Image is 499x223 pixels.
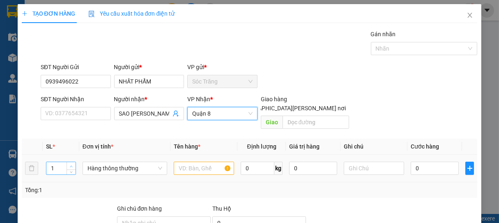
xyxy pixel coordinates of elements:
li: Vĩnh Thành (Sóc Trăng) [4,4,119,35]
input: Ghi Chú [344,162,404,175]
span: Sóc Trăng [192,75,253,88]
span: environment [57,55,62,61]
input: Dọc đường [283,116,349,129]
span: Decrease Value [67,170,76,174]
span: Tên hàng [174,143,200,150]
span: Yêu cầu xuất hóa đơn điện tử [88,10,175,17]
span: [GEOGRAPHIC_DATA][PERSON_NAME] nơi [234,104,349,113]
img: icon [88,11,95,17]
span: down [69,170,74,175]
button: plus [465,162,474,175]
span: Thu Hộ [212,205,231,212]
span: plus [466,165,474,172]
span: Quận 8 [192,107,253,120]
span: Đơn vị tính [83,143,113,150]
span: Giao [261,116,283,129]
span: Giao hàng [261,96,287,102]
li: VP Sóc Trăng [4,44,57,53]
span: SL [46,143,53,150]
div: SĐT Người Nhận [41,95,111,104]
button: delete [25,162,38,175]
label: Ghi chú đơn hàng [117,205,162,212]
span: Cước hàng [411,143,439,150]
span: kg [274,162,283,175]
span: Increase Value [67,162,76,170]
div: Tổng: 1 [25,186,193,195]
div: Người gửi [114,63,184,72]
li: VP Quận 8 [57,44,109,53]
span: Giá trị hàng [289,143,320,150]
span: up [69,164,74,169]
label: Gán nhãn [371,31,396,37]
span: plus [22,11,28,16]
div: VP gửi [187,63,258,72]
span: user-add [172,110,179,117]
span: TẠO ĐƠN HÀNG [22,10,75,17]
span: Hàng thông thường [87,162,162,174]
div: SĐT Người Gửi [41,63,111,72]
span: close [467,12,473,19]
input: VD: Bàn, Ghế [174,162,234,175]
span: Định lượng [247,143,276,150]
span: environment [4,55,10,61]
div: Người nhận [114,95,184,104]
th: Ghi chú [340,139,407,155]
input: 0 [289,162,337,175]
span: VP Nhận [187,96,210,102]
button: Close [458,4,481,27]
img: logo.jpg [4,4,33,33]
